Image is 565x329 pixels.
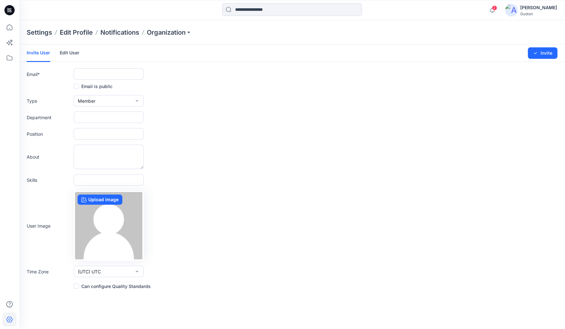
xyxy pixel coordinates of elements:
[505,4,518,17] img: avatar
[75,192,142,259] img: no-profile.png
[74,82,112,90] label: Email is public
[27,177,71,183] label: Skills
[528,47,557,59] button: Invite
[27,131,71,137] label: Position
[27,98,71,104] label: Type
[27,154,71,160] label: About
[74,95,144,106] button: Member
[78,195,122,205] label: Upload image
[27,223,71,229] label: User Image
[27,114,71,121] label: Department
[520,4,557,11] div: [PERSON_NAME]
[74,266,144,277] button: (UTC) UTC
[27,71,71,78] label: Email
[78,98,95,104] span: Member
[520,11,557,16] div: Guston
[27,28,52,37] p: Settings
[74,282,151,290] label: Can configure Quality Standards
[78,268,101,275] span: (UTC) UTC
[27,268,71,275] label: Time Zone
[27,45,50,62] a: Invite User
[60,28,93,37] a: Edit Profile
[100,28,139,37] a: Notifications
[492,5,497,10] span: 2
[60,45,79,61] a: Edit User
